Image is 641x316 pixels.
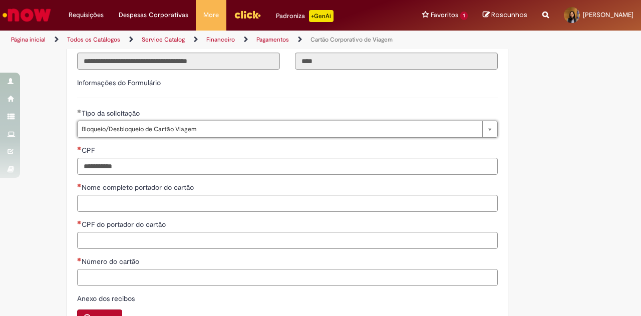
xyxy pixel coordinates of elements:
[77,195,498,212] input: Nome completo portador do cartão
[67,36,120,44] a: Todos os Catálogos
[583,11,633,19] span: [PERSON_NAME]
[82,183,196,192] span: Nome completo portador do cartão
[483,11,527,20] a: Rascunhos
[82,220,168,229] span: CPF do portador do cartão
[142,36,185,44] a: Service Catalog
[82,109,142,118] span: Tipo da solicitação
[77,232,498,249] input: CPF do portador do cartão
[1,5,53,25] img: ServiceNow
[11,36,46,44] a: Página inicial
[77,294,137,303] span: Anexo dos recibos
[8,31,420,49] ul: Trilhas de página
[309,10,334,22] p: +GenAi
[77,269,498,286] input: Número do cartão
[82,146,97,155] span: CPF
[77,78,161,87] label: Informações do Formulário
[119,10,188,20] span: Despesas Corporativas
[431,10,458,20] span: Favoritos
[295,53,498,70] input: Código da Unidade
[310,36,393,44] a: Cartão Corporativo de Viagem
[234,7,261,22] img: click_logo_yellow_360x200.png
[77,220,82,224] span: Necessários
[77,53,280,70] input: Título
[206,36,235,44] a: Financeiro
[77,158,498,175] input: CPF
[82,257,141,266] span: Somente leitura - Número do cartão
[77,183,82,187] span: Necessários
[203,10,219,20] span: More
[276,10,334,22] div: Padroniza
[491,10,527,20] span: Rascunhos
[77,109,82,113] span: Obrigatório Preenchido
[77,257,82,261] span: Necessários
[77,146,82,150] span: Necessários
[82,121,477,137] span: Bloqueio/Desbloqueio de Cartão Viagem
[69,10,104,20] span: Requisições
[256,36,289,44] a: Pagamentos
[460,12,468,20] span: 1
